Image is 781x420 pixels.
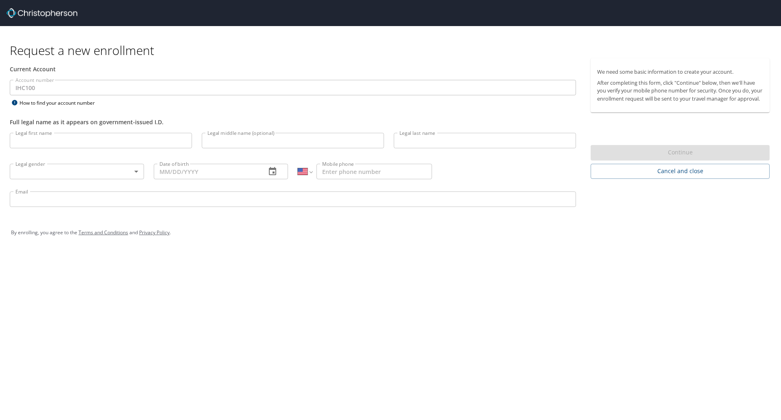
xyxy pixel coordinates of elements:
a: Terms and Conditions [79,229,128,236]
p: We need some basic information to create your account. [597,68,763,76]
h1: Request a new enrollment [10,42,776,58]
button: Cancel and close [591,164,770,179]
div: By enrolling, you agree to the and . [11,222,770,243]
a: Privacy Policy [139,229,170,236]
p: After completing this form, click "Continue" below, then we'll have you verify your mobile phone ... [597,79,763,103]
div: How to find your account number [10,98,111,108]
div: ​ [10,164,144,179]
div: Full legal name as it appears on government-issued I.D. [10,118,576,126]
input: Enter phone number [316,164,432,179]
img: cbt logo [7,8,77,18]
div: Current Account [10,65,576,73]
span: Cancel and close [597,166,763,176]
input: MM/DD/YYYY [154,164,260,179]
